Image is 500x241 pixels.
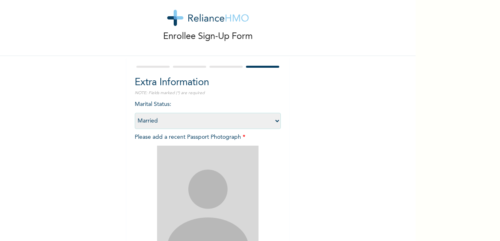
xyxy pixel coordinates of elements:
h2: Extra Information [135,75,281,90]
p: NOTE: Fields marked (*) are required [135,90,281,96]
p: Enrollee Sign-Up Form [163,30,253,43]
img: logo [167,10,249,26]
span: Marital Status : [135,101,281,124]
